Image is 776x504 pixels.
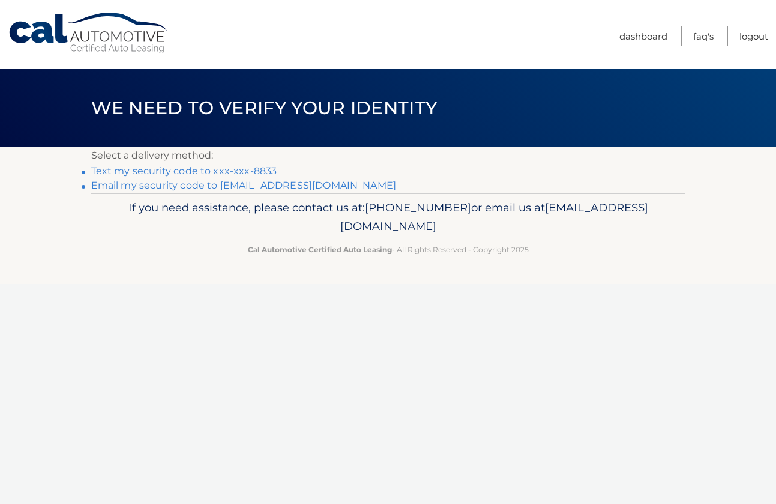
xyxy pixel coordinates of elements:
[91,165,277,177] a: Text my security code to xxx-xxx-8833
[693,26,714,46] a: FAQ's
[91,97,438,119] span: We need to verify your identity
[248,245,392,254] strong: Cal Automotive Certified Auto Leasing
[8,12,170,55] a: Cal Automotive
[619,26,667,46] a: Dashboard
[99,198,678,237] p: If you need assistance, please contact us at: or email us at
[91,147,685,164] p: Select a delivery method:
[739,26,768,46] a: Logout
[91,180,397,191] a: Email my security code to [EMAIL_ADDRESS][DOMAIN_NAME]
[99,243,678,256] p: - All Rights Reserved - Copyright 2025
[365,201,471,214] span: [PHONE_NUMBER]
